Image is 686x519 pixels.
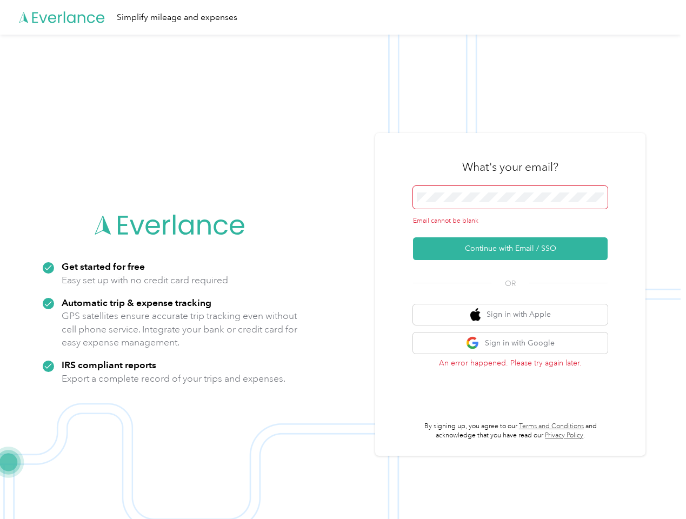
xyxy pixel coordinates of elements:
[62,261,145,272] strong: Get started for free
[413,332,608,354] button: google logoSign in with Google
[413,237,608,260] button: Continue with Email / SSO
[413,216,608,226] div: Email cannot be blank
[466,336,479,350] img: google logo
[62,274,228,287] p: Easy set up with no credit card required
[413,422,608,441] p: By signing up, you agree to our and acknowledge that you have read our .
[117,11,237,24] div: Simplify mileage and expenses
[62,297,211,308] strong: Automatic trip & expense tracking
[413,357,608,369] p: An error happened. Please try again later.
[462,159,558,175] h3: What's your email?
[519,422,584,430] a: Terms and Conditions
[470,308,481,322] img: apple logo
[62,359,156,370] strong: IRS compliant reports
[62,372,285,385] p: Export a complete record of your trips and expenses.
[62,309,298,349] p: GPS satellites ensure accurate trip tracking even without cell phone service. Integrate your bank...
[413,304,608,325] button: apple logoSign in with Apple
[545,431,583,440] a: Privacy Policy
[491,278,529,289] span: OR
